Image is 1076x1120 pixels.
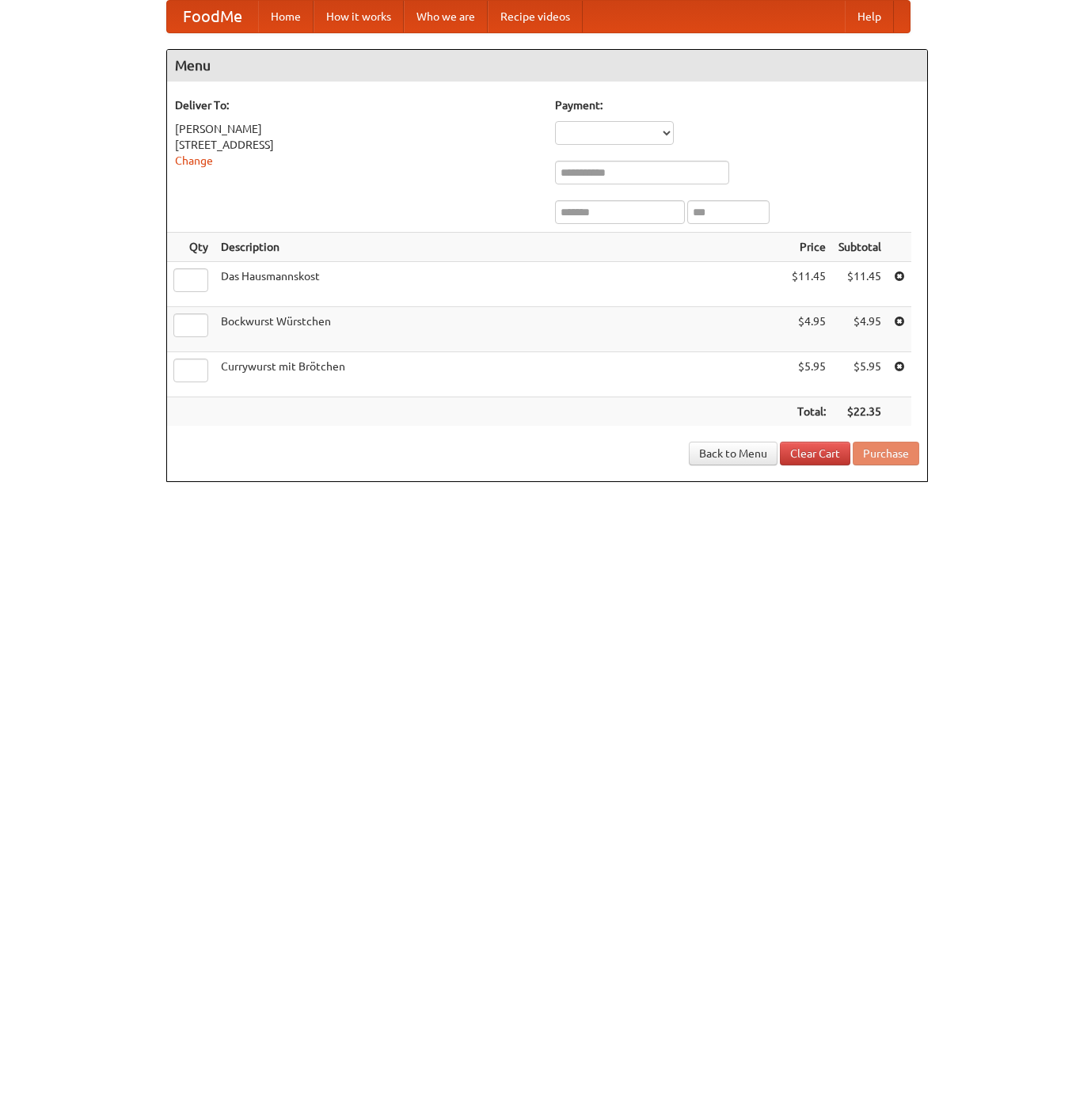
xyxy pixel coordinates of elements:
[832,233,888,262] th: Subtotal
[175,121,539,137] div: [PERSON_NAME]
[215,352,785,397] td: Currywurst mit Brötchen
[488,1,583,32] a: Recipe videos
[832,352,888,397] td: $5.95
[832,397,888,427] th: $22.35
[785,397,832,427] th: Total:
[555,97,919,113] h5: Payment:
[314,1,404,32] a: How it works
[785,307,832,352] td: $4.95
[258,1,314,32] a: Home
[167,233,215,262] th: Qty
[832,262,888,307] td: $11.45
[832,307,888,352] td: $4.95
[780,442,850,465] a: Clear Cart
[215,307,785,352] td: Bockwurst Würstchen
[404,1,488,32] a: Who we are
[785,233,832,262] th: Price
[175,97,539,113] h5: Deliver To:
[785,262,832,307] td: $11.45
[853,442,919,465] button: Purchase
[175,154,213,167] a: Change
[167,50,927,82] h4: Menu
[215,233,785,262] th: Description
[215,262,785,307] td: Das Hausmannskost
[785,352,832,397] td: $5.95
[167,1,258,32] a: FoodMe
[845,1,894,32] a: Help
[175,137,539,153] div: [STREET_ADDRESS]
[689,442,778,465] a: Back to Menu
